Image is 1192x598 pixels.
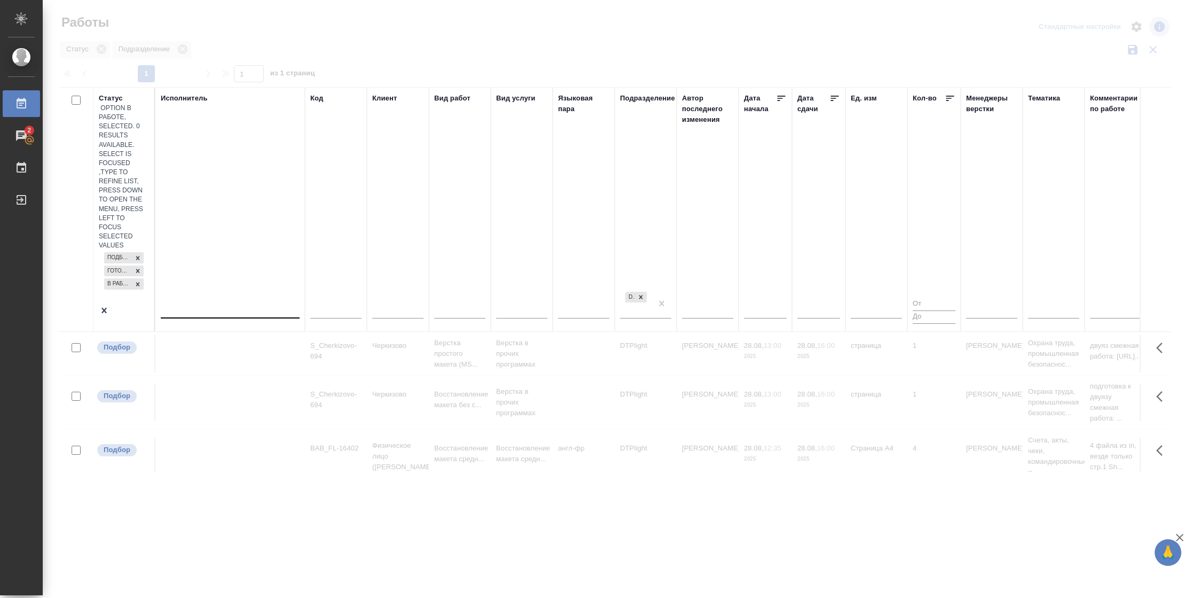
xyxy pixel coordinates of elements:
div: В работе [104,278,132,290]
div: Вид услуги [496,93,536,104]
div: Клиент [372,93,397,104]
input: От [913,297,955,310]
button: Здесь прячутся важные кнопки [1150,438,1175,463]
div: Языковая пара [558,93,609,114]
span: 🙏 [1159,541,1177,564]
a: 2 [3,122,40,149]
div: Исполнитель [161,93,208,104]
button: Здесь прячутся важные кнопки [1150,384,1175,409]
div: Ед. изм [851,93,877,104]
div: Статус [99,93,123,104]
p: Подбор [104,445,130,455]
span: 2 [21,125,37,136]
div: Можно подбирать исполнителей [96,443,149,457]
div: Менеджеры верстки [966,93,1017,114]
div: DTPlight [624,291,648,304]
button: 🙏 [1155,539,1181,566]
div: Подбор, Готов к работе, В работе [103,277,145,291]
div: Код [310,93,323,104]
div: Дата начала [744,93,776,114]
div: Подбор, Готов к работе, В работе [103,265,145,278]
div: Готов к работе [104,266,132,277]
div: DTPlight [625,292,635,303]
input: До [913,310,955,324]
div: Комментарии по работе [1090,93,1141,114]
p: Подбор [104,342,130,353]
div: Автор последнего изменения [682,93,733,125]
span: option В работе, selected. [99,104,135,130]
div: Подразделение [620,93,675,104]
div: Можно подбирать исполнителей [96,389,149,403]
div: Кол-во [913,93,937,104]
div: Дата сдачи [797,93,829,114]
div: Подбор, Готов к работе, В работе [103,251,145,265]
button: Здесь прячутся важные кнопки [1150,335,1175,361]
div: Можно подбирать исполнителей [96,340,149,355]
p: Подбор [104,391,130,401]
div: Тематика [1028,93,1060,104]
div: Вид работ [434,93,470,104]
div: Подбор [104,252,132,263]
